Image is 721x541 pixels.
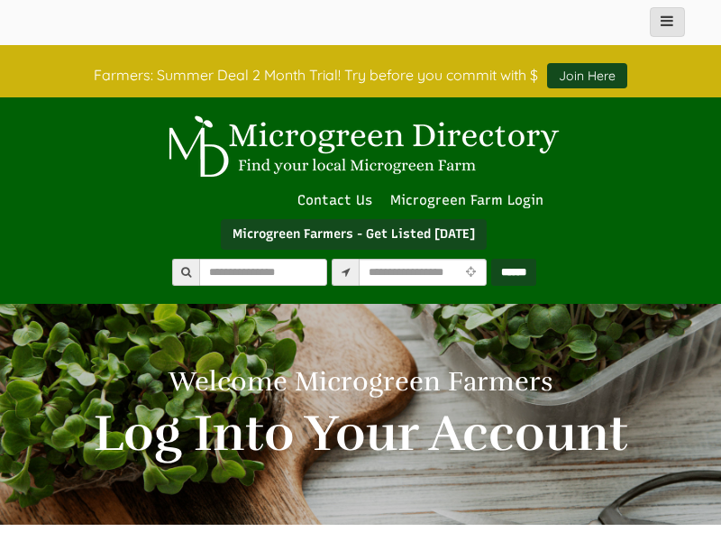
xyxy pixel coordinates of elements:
[23,54,698,88] div: Farmers: Summer Deal 2 Month Trial! Try before you commit with $
[461,267,480,279] i: Use Current Location
[50,406,671,462] h2: Log Into Your Account
[221,219,487,250] a: Microgreen Farmers - Get Listed [DATE]
[288,192,381,208] a: Contact Us
[50,367,671,397] h1: Welcome Microgreen Farmers
[650,7,685,37] button: main_menu
[158,115,563,179] img: Microgreen Directory
[390,192,552,208] a: Microgreen Farm Login
[547,63,627,88] a: Join Here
